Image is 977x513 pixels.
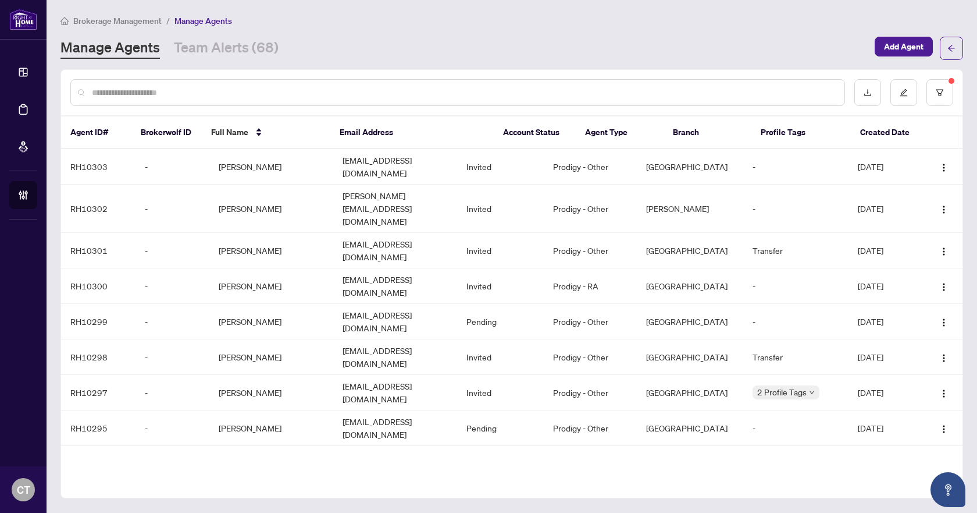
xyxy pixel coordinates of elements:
[61,375,136,411] td: RH10297
[61,268,136,304] td: RH10300
[209,149,333,185] td: [PERSON_NAME]
[61,149,136,185] td: RH10303
[939,205,949,214] img: Logo
[935,157,953,176] button: Logo
[457,233,544,268] td: Invited
[457,339,544,375] td: Invited
[544,339,637,375] td: Prodigy - Other
[333,446,457,482] td: [EMAIL_ADDRESS][DOMAIN_NAME]
[544,411,637,446] td: Prodigy - Other
[743,268,848,304] td: -
[136,185,210,233] td: -
[61,339,136,375] td: RH10298
[136,233,210,268] td: -
[848,339,923,375] td: [DATE]
[939,424,949,434] img: Logo
[743,411,848,446] td: -
[61,185,136,233] td: RH10302
[209,339,333,375] td: [PERSON_NAME]
[60,17,69,25] span: home
[939,389,949,398] img: Logo
[494,116,576,149] th: Account Status
[211,126,248,139] span: Full Name
[637,268,743,304] td: [GEOGRAPHIC_DATA]
[743,185,848,233] td: -
[209,304,333,339] td: [PERSON_NAME]
[136,304,210,339] td: -
[333,268,457,304] td: [EMAIL_ADDRESS][DOMAIN_NAME]
[848,411,923,446] td: [DATE]
[848,149,923,185] td: [DATE]
[209,233,333,268] td: [PERSON_NAME]
[209,446,333,482] td: [PERSON_NAME]
[875,37,933,56] button: Add Agent
[61,411,136,446] td: RH10295
[333,339,457,375] td: [EMAIL_ADDRESS][DOMAIN_NAME]
[935,348,953,366] button: Logo
[848,233,923,268] td: [DATE]
[848,268,923,304] td: [DATE]
[330,116,494,149] th: Email Address
[60,38,160,59] a: Manage Agents
[61,446,136,482] td: RH10294
[73,16,162,26] span: Brokerage Management
[202,116,330,149] th: Full Name
[757,385,807,399] span: 2 Profile Tags
[930,472,965,507] button: Open asap
[544,375,637,411] td: Prodigy - Other
[457,375,544,411] td: Invited
[576,116,664,149] th: Agent Type
[209,268,333,304] td: [PERSON_NAME]
[333,233,457,268] td: [EMAIL_ADDRESS][DOMAIN_NAME]
[136,339,210,375] td: -
[848,375,923,411] td: [DATE]
[457,446,544,482] td: Invited
[61,304,136,339] td: RH10299
[457,149,544,185] td: Invited
[544,233,637,268] td: Prodigy - Other
[61,233,136,268] td: RH10301
[457,185,544,233] td: Invited
[637,375,743,411] td: [GEOGRAPHIC_DATA]
[209,375,333,411] td: [PERSON_NAME]
[544,268,637,304] td: Prodigy - RA
[743,304,848,339] td: -
[809,390,815,395] span: down
[209,411,333,446] td: [PERSON_NAME]
[939,163,949,172] img: Logo
[939,247,949,256] img: Logo
[544,304,637,339] td: Prodigy - Other
[751,116,851,149] th: Profile Tags
[854,79,881,106] button: download
[743,149,848,185] td: -
[457,304,544,339] td: Pending
[544,185,637,233] td: Prodigy - Other
[926,79,953,106] button: filter
[939,353,949,363] img: Logo
[637,233,743,268] td: [GEOGRAPHIC_DATA]
[935,277,953,295] button: Logo
[939,318,949,327] img: Logo
[457,268,544,304] td: Invited
[637,149,743,185] td: [GEOGRAPHIC_DATA]
[936,89,944,97] span: filter
[61,116,131,149] th: Agent ID#
[664,116,751,149] th: Branch
[333,304,457,339] td: [EMAIL_ADDRESS][DOMAIN_NAME]
[637,446,743,482] td: [GEOGRAPHIC_DATA]
[136,149,210,185] td: -
[851,116,921,149] th: Created Date
[136,375,210,411] td: -
[174,38,279,59] a: Team Alerts (68)
[743,233,848,268] td: Transfer
[890,79,917,106] button: edit
[947,44,955,52] span: arrow-left
[637,304,743,339] td: [GEOGRAPHIC_DATA]
[166,14,170,27] li: /
[743,446,848,482] td: -
[637,185,743,233] td: [PERSON_NAME]
[174,16,232,26] span: Manage Agents
[333,375,457,411] td: [EMAIL_ADDRESS][DOMAIN_NAME]
[333,411,457,446] td: [EMAIL_ADDRESS][DOMAIN_NAME]
[136,411,210,446] td: -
